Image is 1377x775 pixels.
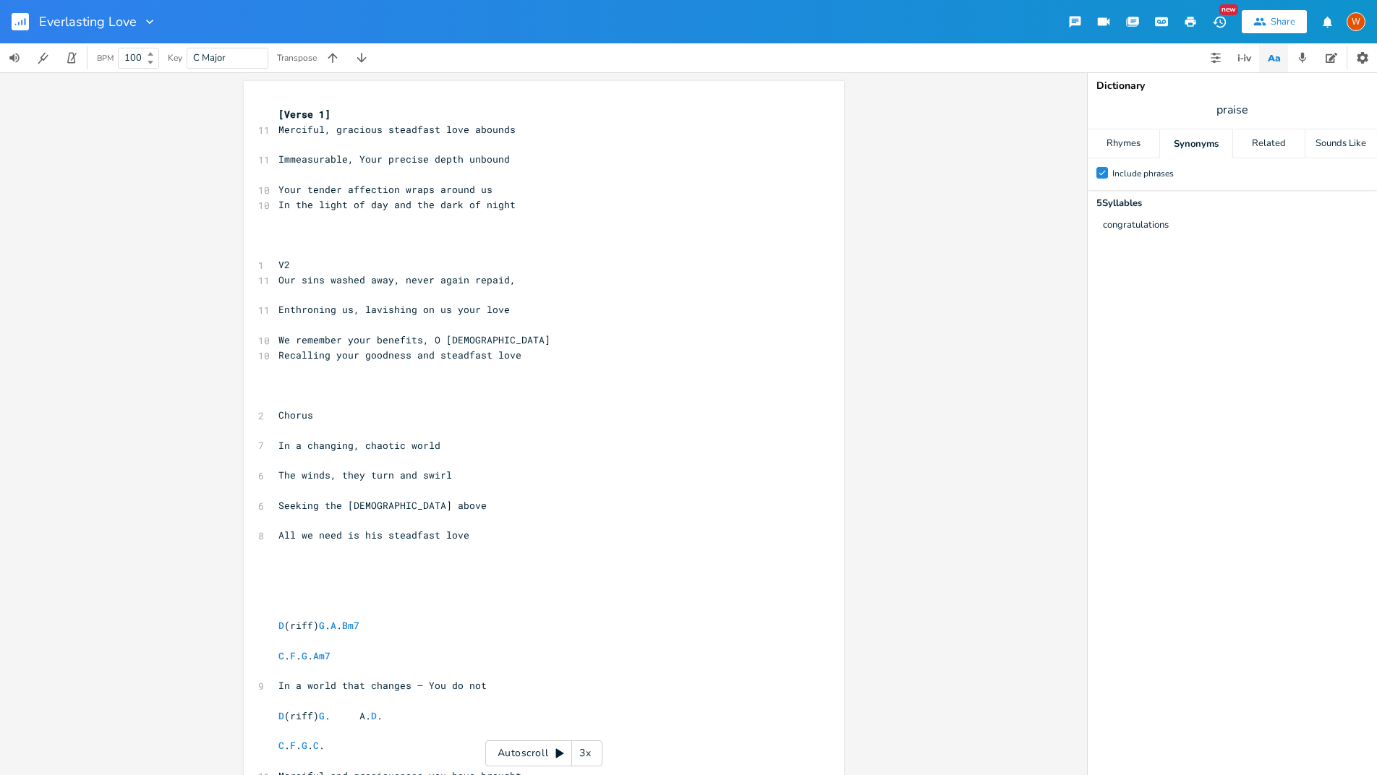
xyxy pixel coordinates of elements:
[1096,81,1368,91] div: Dictionary
[371,709,377,722] span: D
[290,649,296,662] span: F
[1347,12,1365,31] div: Worship Pastor
[313,649,331,662] span: Am7
[485,740,602,766] div: Autoscroll
[278,739,325,752] span: . . . .
[39,15,137,28] span: Everlasting Love
[313,739,319,752] span: C
[1219,4,1238,15] div: New
[193,51,226,64] span: C Major
[1305,129,1377,158] div: Sounds Like
[278,123,516,136] span: Merciful, gracious steadfast love abounds
[278,258,290,271] span: V2
[278,468,452,481] span: The winds, they turn and swirl
[278,649,342,662] span: . . .
[319,709,325,722] span: G
[1096,199,1368,208] div: 5 Syllable s
[302,739,307,752] span: G
[1347,5,1365,38] button: W
[278,679,487,692] span: In a world that changes – You do not
[278,499,487,512] span: Seeking the [DEMOGRAPHIC_DATA] above
[278,709,383,722] span: (riff) . A. .
[278,348,521,361] span: Recalling your goodness and steadfast love
[278,273,516,286] span: Our sins washed away, never again repaid,
[97,54,114,62] div: BPM
[278,303,510,316] span: Enthroning us, lavishing on us your love
[278,333,550,346] span: We remember your benefits, O [DEMOGRAPHIC_DATA]
[1271,15,1295,28] div: Share
[1112,169,1174,178] div: Include phrases
[168,53,182,62] div: Key
[278,108,331,121] span: [Verse 1]
[1216,102,1248,119] span: praise
[1103,220,1169,232] button: congratulations
[290,739,296,752] span: F
[278,649,284,662] span: C
[278,528,469,541] span: All we need is his steadfast love
[1242,10,1307,33] button: Share
[342,619,359,632] span: Bm7
[278,619,284,632] span: D
[1088,129,1159,158] div: Rhymes
[331,619,336,632] span: A
[572,740,598,766] div: 3x
[278,439,440,452] span: In a changing, chaotic world
[278,709,284,722] span: D
[1233,129,1305,158] div: Related
[278,153,510,166] span: Immeasurable, Your precise depth unbound
[1205,9,1234,35] button: New
[278,198,516,211] span: In the light of day and the dark of night
[278,183,493,196] span: Your tender affection wraps around us
[278,408,313,421] span: Chorus
[278,739,284,752] span: C
[277,53,317,62] div: Transpose
[319,619,325,632] span: G
[278,619,371,632] span: (riff) . .
[1160,129,1232,158] div: Synonyms
[302,649,307,662] span: G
